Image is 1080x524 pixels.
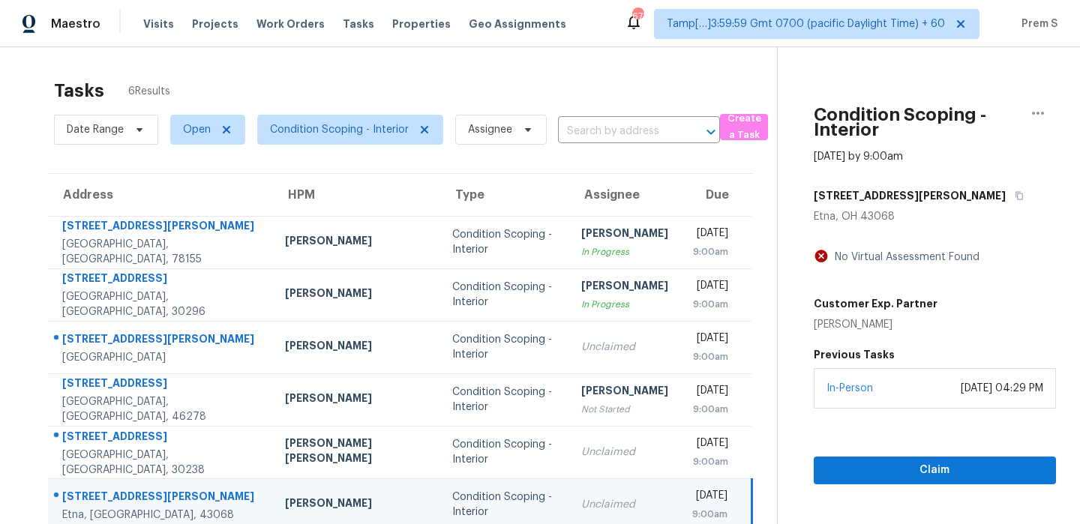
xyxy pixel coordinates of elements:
[452,332,557,362] div: Condition Scoping - Interior
[814,209,1056,224] div: Etna, OH 43068
[814,149,903,164] div: [DATE] by 9:00am
[558,120,678,143] input: Search by address
[692,278,729,297] div: [DATE]
[62,218,261,237] div: [STREET_ADDRESS][PERSON_NAME]
[273,174,440,216] th: HPM
[62,429,261,448] div: [STREET_ADDRESS]
[62,394,261,424] div: [GEOGRAPHIC_DATA], [GEOGRAPHIC_DATA], 46278
[62,237,261,267] div: [GEOGRAPHIC_DATA], [GEOGRAPHIC_DATA], 78155
[814,317,937,332] div: [PERSON_NAME]
[814,248,829,264] img: Artifact Not Present Icon
[452,437,557,467] div: Condition Scoping - Interior
[54,83,104,98] h2: Tasks
[692,331,729,349] div: [DATE]
[62,376,261,394] div: [STREET_ADDRESS]
[581,226,668,244] div: [PERSON_NAME]
[285,286,428,304] div: [PERSON_NAME]
[1006,182,1026,209] button: Copy Address
[692,488,727,507] div: [DATE]
[285,436,428,469] div: [PERSON_NAME] [PERSON_NAME]
[814,107,1020,137] h2: Condition Scoping - Interior
[720,114,768,140] button: Create a Task
[440,174,569,216] th: Type
[51,16,100,31] span: Maestro
[581,340,668,355] div: Unclaimed
[700,121,721,142] button: Open
[692,454,729,469] div: 9:00am
[62,271,261,289] div: [STREET_ADDRESS]
[814,188,1006,203] h5: [STREET_ADDRESS][PERSON_NAME]
[452,490,557,520] div: Condition Scoping - Interior
[581,297,668,312] div: In Progress
[256,16,325,31] span: Work Orders
[128,84,170,99] span: 6 Results
[692,507,727,522] div: 9:00am
[814,457,1056,484] button: Claim
[692,436,729,454] div: [DATE]
[569,174,680,216] th: Assignee
[392,16,451,31] span: Properties
[581,402,668,417] div: Not Started
[48,174,273,216] th: Address
[452,385,557,415] div: Condition Scoping - Interior
[62,350,261,365] div: [GEOGRAPHIC_DATA]
[452,280,557,310] div: Condition Scoping - Interior
[581,383,668,402] div: [PERSON_NAME]
[62,508,261,523] div: Etna, [GEOGRAPHIC_DATA], 43068
[469,16,566,31] span: Geo Assignments
[183,122,211,137] span: Open
[285,338,428,357] div: [PERSON_NAME]
[826,383,873,394] a: In-Person
[143,16,174,31] span: Visits
[62,489,261,508] div: [STREET_ADDRESS][PERSON_NAME]
[680,174,752,216] th: Due
[727,110,760,145] span: Create a Task
[62,331,261,350] div: [STREET_ADDRESS][PERSON_NAME]
[270,122,409,137] span: Condition Scoping - Interior
[692,383,729,402] div: [DATE]
[285,391,428,409] div: [PERSON_NAME]
[581,497,668,512] div: Unclaimed
[667,16,945,31] span: Tamp[…]3:59:59 Gmt 0700 (pacific Daylight Time) + 60
[814,296,937,311] h5: Customer Exp. Partner
[192,16,238,31] span: Projects
[826,461,1044,480] span: Claim
[468,122,512,137] span: Assignee
[343,19,374,29] span: Tasks
[452,227,557,257] div: Condition Scoping - Interior
[692,244,729,259] div: 9:00am
[814,347,1056,362] h5: Previous Tasks
[692,226,729,244] div: [DATE]
[581,278,668,297] div: [PERSON_NAME]
[62,289,261,319] div: [GEOGRAPHIC_DATA], [GEOGRAPHIC_DATA], 30296
[692,297,729,312] div: 9:00am
[67,122,124,137] span: Date Range
[285,233,428,252] div: [PERSON_NAME]
[829,250,979,265] div: No Virtual Assessment Found
[961,381,1043,396] div: [DATE] 04:29 PM
[581,445,668,460] div: Unclaimed
[581,244,668,259] div: In Progress
[692,402,729,417] div: 9:00am
[692,349,729,364] div: 9:00am
[62,448,261,478] div: [GEOGRAPHIC_DATA], [GEOGRAPHIC_DATA], 30238
[285,496,428,514] div: [PERSON_NAME]
[1015,16,1057,31] span: Prem S
[632,9,643,24] div: 673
